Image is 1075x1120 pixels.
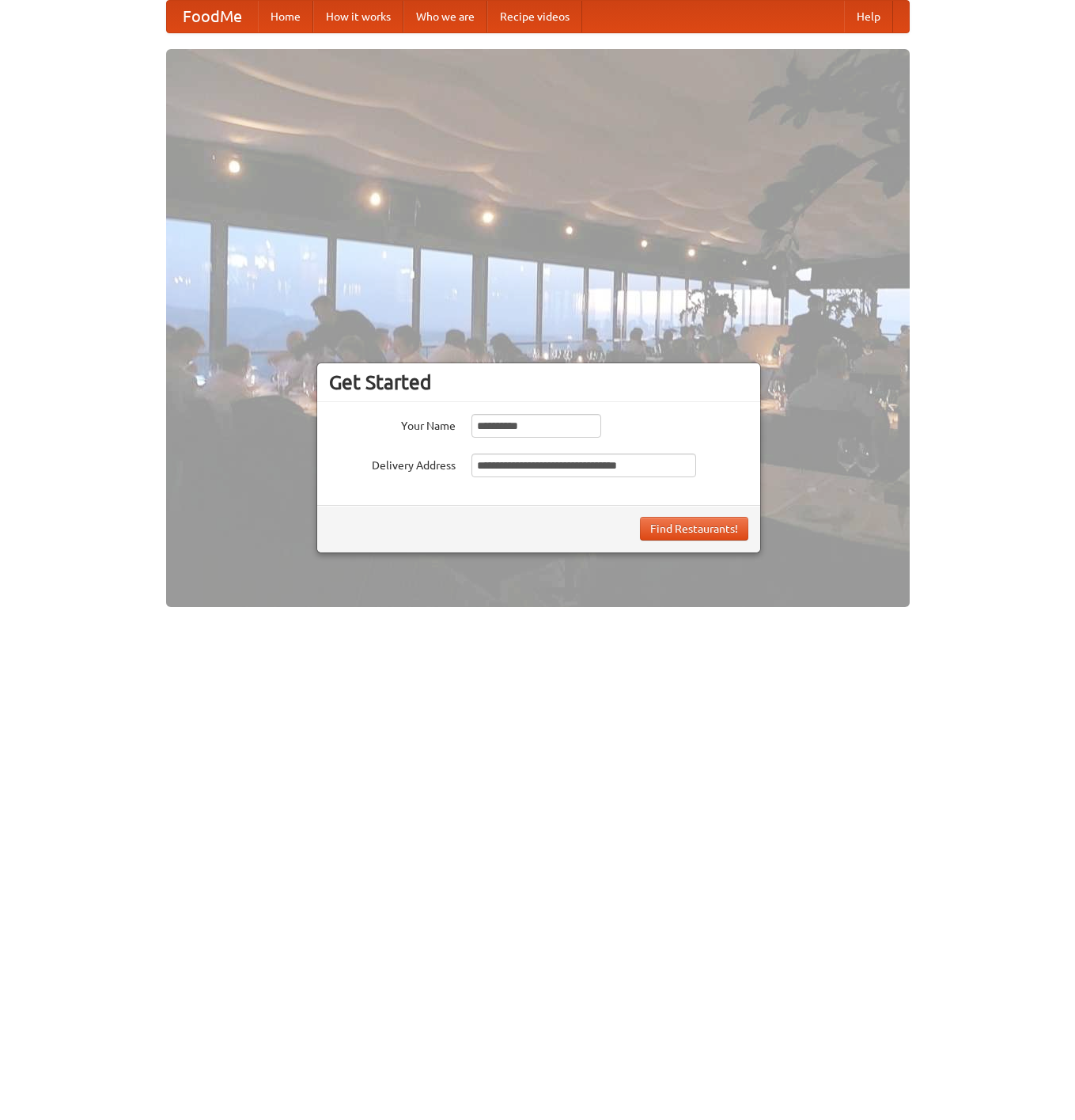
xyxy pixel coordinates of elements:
a: Home [258,1,313,32]
h3: Get Started [329,370,748,394]
label: Your Name [329,414,456,434]
button: Find Restaurants! [640,517,748,541]
a: Recipe videos [487,1,582,32]
a: How it works [313,1,403,32]
a: Help [844,1,893,32]
label: Delivery Address [329,454,456,473]
a: FoodMe [167,1,258,32]
a: Who we are [403,1,487,32]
